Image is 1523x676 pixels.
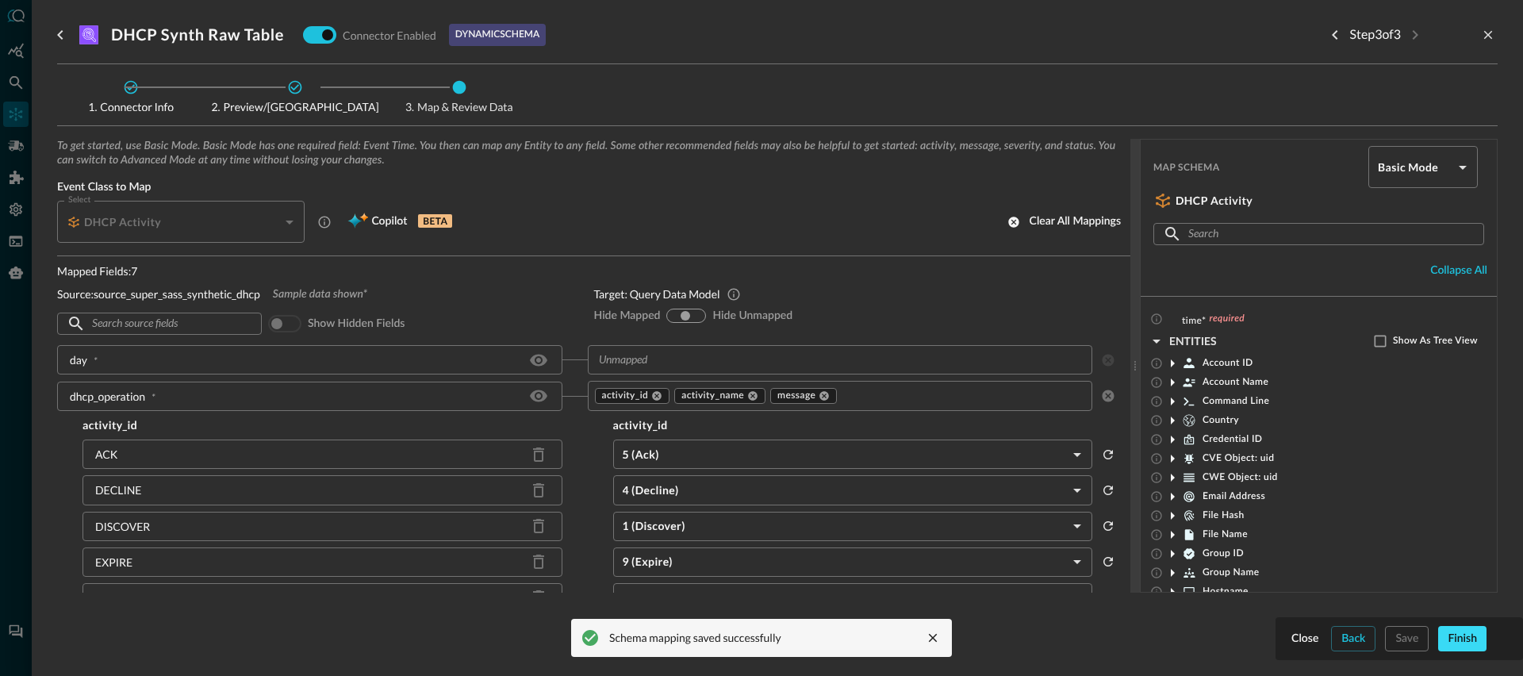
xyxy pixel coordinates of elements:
[623,482,1068,498] h5: 4 (Decline)
[1153,162,1362,173] span: Map Schema
[1203,471,1278,484] span: CWE Object: uid
[1099,442,1118,467] button: reset selected values
[95,446,117,463] div: ACK
[111,25,284,44] h3: DHCP Synth Raw Table
[392,102,527,113] span: Map & Review Data
[95,482,141,498] div: DECLINE
[777,390,815,402] span: message
[308,317,405,331] span: Show hidden fields
[79,25,98,44] svg: Amazon Athena (for Amazon S3)
[1099,585,1118,610] button: reset selected values
[57,263,569,279] p: Mapped Fields: 7
[526,478,551,503] button: Delete source field
[1099,386,1118,405] button: clear selected values
[1322,22,1348,48] button: Previous step
[1210,313,1245,325] span: required
[57,417,588,433] h5: activity_id
[674,388,765,404] div: activity_name
[1203,414,1239,427] span: Country
[998,209,1130,235] button: Clear all mappings
[1438,626,1487,651] button: Finish
[1147,328,1226,354] button: ENTITIES
[57,180,1130,194] span: Event Class to Map
[1203,395,1269,408] span: Command Line
[1331,626,1375,651] button: Back
[623,590,1068,605] h5: 8 (Inform)
[526,442,551,467] button: Delete source field
[84,214,161,230] h5: DHCP Activity
[727,287,741,302] svg: Query’s Data Model (QDM) is based on the Open Cybersecurity Schema Framework (OCSF). QDM aims to ...
[623,554,1068,570] h5: 9 (Expire)
[1188,220,1448,249] input: Search
[63,102,198,113] span: Connector Info
[273,287,367,302] span: Sample data shown*
[343,27,436,44] p: Connector Enabled
[317,215,332,229] svg: DHCP Activity events report MAC to IP assignment via DHCP from a client or server.
[770,388,837,404] div: message
[526,549,551,574] button: Delete source field
[1203,490,1265,503] span: Email Address
[666,309,706,323] div: show-all
[1203,586,1249,598] span: Hostname
[1349,25,1401,44] p: Step 3 of 3
[455,28,539,42] p: dynamic schema
[609,630,781,646] div: Schema mapping saved successfully
[1378,159,1452,175] h5: Basic Mode
[418,214,452,228] p: BETA
[923,628,942,647] button: close message
[526,348,551,373] button: Hide/Show source field
[1176,193,1253,209] h5: DHCP Activity
[1203,433,1262,446] span: Credential ID
[1203,567,1260,579] span: Group Name
[68,194,90,206] label: Select
[371,212,407,232] span: Copilot
[588,417,1118,433] h5: activity_id
[95,554,132,570] div: EXPIRE
[1099,513,1118,539] button: reset selected values
[70,388,145,405] div: dhcp_operation
[594,286,720,302] p: Target: Query Data Model
[526,383,551,409] button: Hide/Show source field
[1288,626,1322,651] button: Close
[70,351,87,368] div: day
[1203,376,1268,389] span: Account Name
[57,139,1130,167] span: To get started, use Basic Mode. Basic Mode has one required field: Event Time. You then can map a...
[1203,509,1245,522] span: File Hash
[712,309,792,323] span: Hide Unmapped
[95,518,150,535] div: DISCOVER
[1203,357,1253,370] span: Account ID
[1479,25,1498,44] button: close-drawer
[1203,452,1274,465] span: CVE Object: uid
[92,309,225,339] input: Search source fields
[602,390,649,402] span: activity_id
[526,513,551,539] button: Delete source field
[1182,317,1207,326] span: time*
[338,209,462,235] button: CopilotBETA
[48,22,73,48] button: go back
[95,590,140,606] div: INFORM
[1203,528,1248,541] span: File Name
[681,390,744,402] span: activity_name
[57,286,260,302] p: Source: source_super_sass_synthetic_dhcp
[1421,258,1497,283] button: Collapse all
[1393,335,1478,348] span: Show As Tree View
[1099,549,1118,574] button: reset selected values
[623,518,1068,534] h5: 1 (Discover)
[593,350,1062,370] input: Unmapped
[1099,478,1118,503] button: reset selected values
[595,388,670,404] div: activity_id
[623,447,1068,463] h5: 5 (Ack)
[594,309,661,323] span: Hide Mapped
[211,102,378,113] span: Preview/[GEOGRAPHIC_DATA]
[1203,547,1244,560] span: Group ID
[526,585,551,610] button: Delete source field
